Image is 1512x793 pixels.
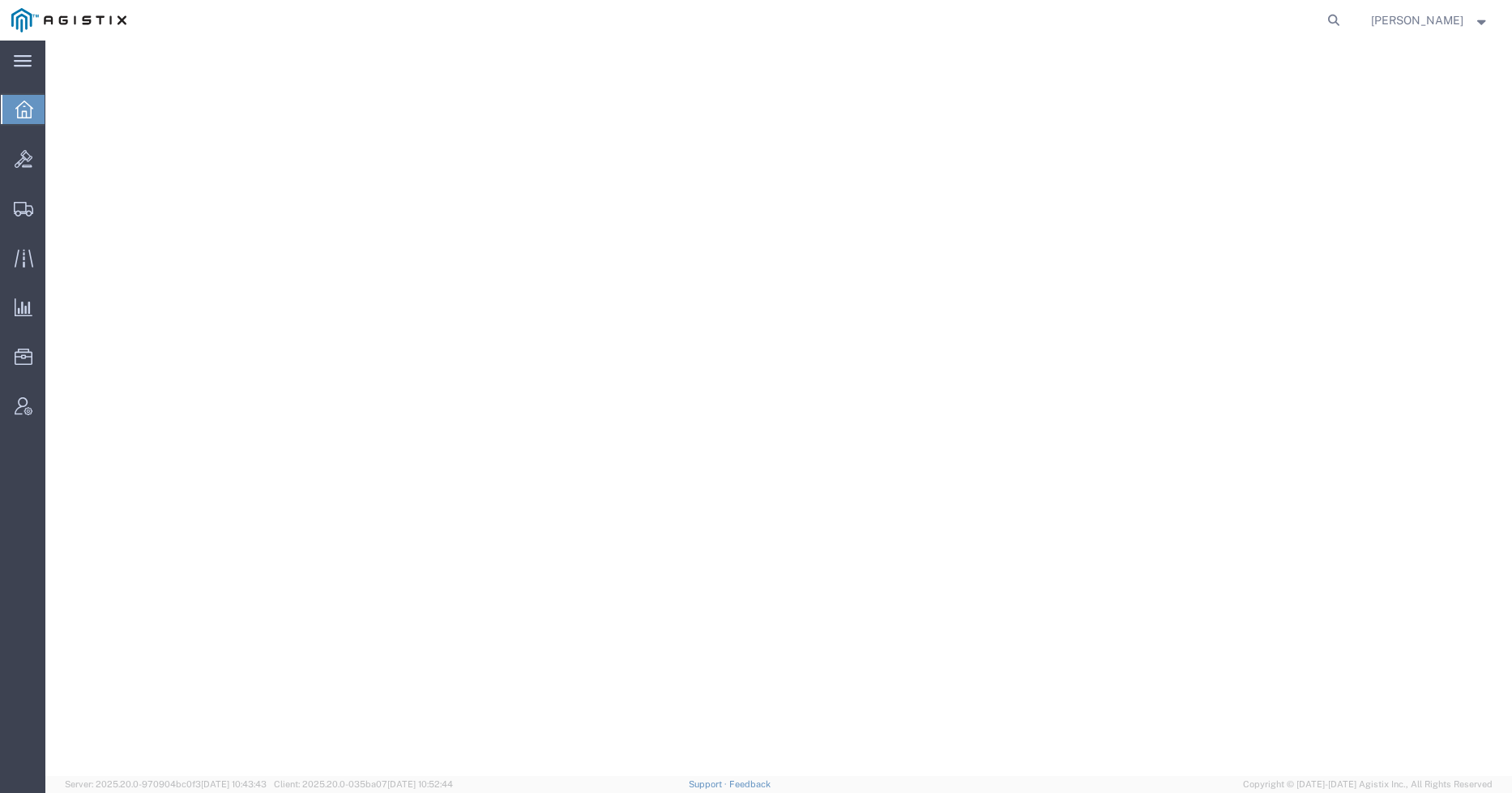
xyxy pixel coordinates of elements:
[1370,11,1490,30] button: [PERSON_NAME]
[1243,778,1493,791] span: Copyright © [DATE]-[DATE] Agistix Inc., All Rights Reserved
[11,8,126,32] img: logo
[1371,11,1463,29] span: Andrew Wacyra
[65,779,267,789] span: Server: 2025.20.0-970904bc0f3
[689,779,729,789] a: Support
[45,41,1512,776] iframe: FS Legacy Container
[274,779,453,789] span: Client: 2025.20.0-035ba07
[201,779,267,789] span: [DATE] 10:43:43
[729,779,771,789] a: Feedback
[387,779,453,789] span: [DATE] 10:52:44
